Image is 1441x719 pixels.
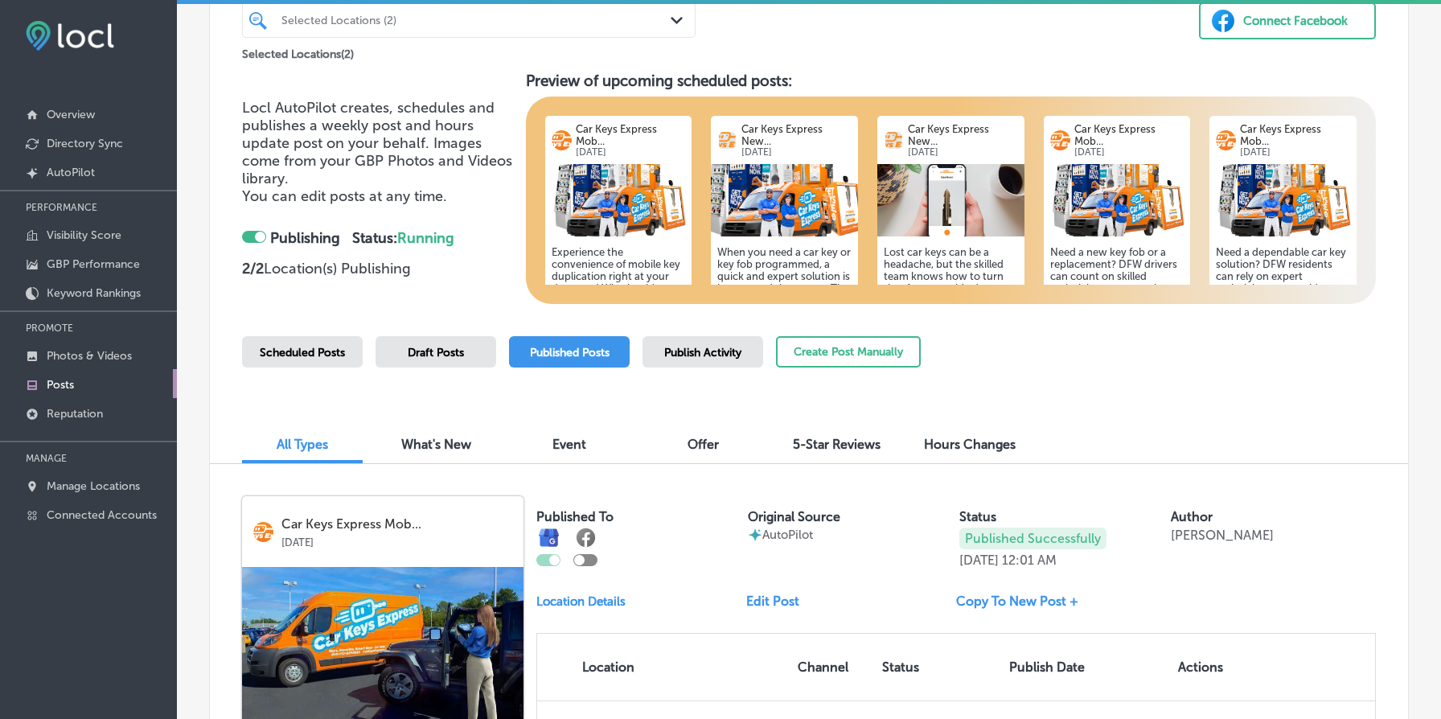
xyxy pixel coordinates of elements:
[352,229,454,247] strong: Status:
[576,147,686,158] p: [DATE]
[876,634,1003,701] th: Status
[741,123,852,147] p: Car Keys Express New...
[717,130,737,150] img: logo
[1172,634,1239,701] th: Actions
[1050,130,1070,150] img: logo
[1240,147,1350,158] p: [DATE]
[1171,528,1274,543] p: [PERSON_NAME]
[1050,246,1184,403] h5: Need a new key fob or a replacement? DFW drivers can count on skilled technicians to create key s...
[47,228,121,242] p: Visibility Score
[408,346,464,359] span: Draft Posts
[1044,164,1191,236] img: 45090b68-3e09-4025-b7bf-2cba52a518e9cke-key-solutions.jpg
[959,553,999,568] p: [DATE]
[253,522,273,542] img: logo
[908,147,1018,158] p: [DATE]
[545,164,692,236] img: 45090b68-3e09-4025-b7bf-2cba52a518e9cke-key-solutions.jpg
[1074,147,1184,158] p: [DATE]
[552,246,686,427] h5: Experience the convenience of mobile key duplication right at your doorstep! Whether it's a spare...
[397,229,454,247] span: Running
[762,528,813,542] p: AutoPilot
[748,509,840,524] label: Original Source
[47,166,95,179] p: AutoPilot
[1171,509,1213,524] label: Author
[526,72,1377,90] h3: Preview of upcoming scheduled posts:
[741,147,852,158] p: [DATE]
[47,108,95,121] p: Overview
[552,437,586,452] span: Event
[47,137,123,150] p: Directory Sync
[47,257,140,271] p: GBP Performance
[959,509,996,524] label: Status
[47,407,103,421] p: Reputation
[1209,164,1357,236] img: 45090b68-3e09-4025-b7bf-2cba52a518e9cke-key-solutions.jpg
[908,123,1018,147] p: Car Keys Express New...
[793,437,881,452] span: 5-Star Reviews
[242,99,512,187] span: Locl AutoPilot creates, schedules and publishes a weekly post and hours update post on your behal...
[242,260,513,277] p: Location(s) Publishing
[281,532,512,548] p: [DATE]
[959,528,1106,549] p: Published Successfully
[270,229,340,247] strong: Publishing
[242,260,264,277] strong: 2 / 2
[748,528,762,542] img: autopilot-icon
[242,187,447,205] span: You can edit posts at any time.
[1243,9,1348,33] div: Connect Facebook
[1003,634,1172,701] th: Publish Date
[47,349,132,363] p: Photos & Videos
[277,437,328,452] span: All Types
[746,594,812,609] a: Edit Post
[537,634,791,701] th: Location
[791,634,876,701] th: Channel
[281,517,512,532] p: Car Keys Express Mob...
[884,246,1018,427] h5: Lost car keys can be a headache, but the skilled team knows how to turn that frown upside down. Q...
[877,164,1024,236] img: 5369e1bd-289d-45da-92aa-ed1cc8d5325eScreenshot2025-06-24at092507.png
[1216,246,1350,427] h5: Need a dependable car key solution? DFW residents can rely on expert technicians to provide quick...
[1216,130,1236,150] img: logo
[664,346,741,359] span: Publish Activity
[47,508,157,522] p: Connected Accounts
[552,130,572,150] img: logo
[536,594,626,609] p: Location Details
[536,509,614,524] label: Published To
[1002,553,1057,568] p: 12:01 AM
[47,286,141,300] p: Keyword Rankings
[1199,2,1376,39] button: Connect Facebook
[884,130,904,150] img: logo
[530,346,610,359] span: Published Posts
[717,246,852,427] h5: When you need a car key or key fob programmed, a quick and expert solution is just around the cor...
[242,41,354,61] p: Selected Locations ( 2 )
[924,437,1016,452] span: Hours Changes
[956,594,1091,609] a: Copy To New Post +
[711,164,858,236] img: 8a2a0b5d-8f79-4856-90f5-56024d4bfac6Screenshot2025-06-24at092811.png
[576,123,686,147] p: Car Keys Express Mob...
[1240,123,1350,147] p: Car Keys Express Mob...
[47,479,140,493] p: Manage Locations
[47,378,74,392] p: Posts
[260,346,345,359] span: Scheduled Posts
[281,13,672,27] div: Selected Locations (2)
[401,437,471,452] span: What's New
[26,21,114,51] img: fda3e92497d09a02dc62c9cd864e3231.png
[776,336,921,368] button: Create Post Manually
[688,437,719,452] span: Offer
[1074,123,1184,147] p: Car Keys Express Mob...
